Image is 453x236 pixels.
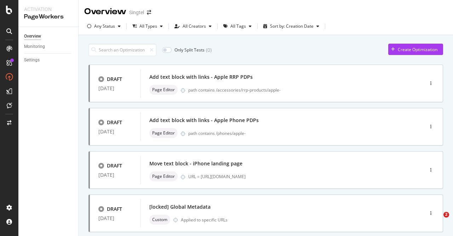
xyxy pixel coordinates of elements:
[188,174,394,180] div: URL = [URL][DOMAIN_NAME]
[220,21,254,32] button: All Tags
[98,172,132,178] div: [DATE]
[149,171,178,181] div: neutral label
[230,24,246,28] div: All Tags
[149,85,178,95] div: neutral label
[188,87,394,93] div: path contains /accessories/rrp-products/apple-
[149,203,211,210] div: [locked] Global Metadata
[24,43,45,50] div: Monitoring
[24,43,73,50] a: Monitoring
[149,128,178,138] div: neutral label
[429,212,446,229] iframe: Intercom live chat
[107,119,122,126] div: DRAFT
[270,24,314,28] div: Sort by: Creation Date
[206,46,212,54] div: ( 0 )
[98,215,132,221] div: [DATE]
[149,160,242,167] div: Move text block - iPhone landing page
[147,10,151,15] div: arrow-right-arrow-left
[98,86,132,91] div: [DATE]
[24,6,73,13] div: Activation
[84,6,126,18] div: Overview
[388,44,443,55] button: Create Optimization
[152,88,175,92] span: Page Editor
[183,24,206,28] div: All Creators
[130,21,166,32] button: All Types
[398,46,437,53] div: Create Optimization
[172,21,214,32] button: All Creators
[152,174,175,179] span: Page Editor
[174,47,205,53] div: Only Split Tests
[107,205,122,213] div: DRAFT
[94,24,115,28] div: Any Status
[149,117,259,124] div: Add text block with links - Apple Phone PDPs
[181,217,228,223] div: Applied to specific URLs
[443,212,449,218] span: 2
[107,162,122,169] div: DRAFT
[188,130,394,136] div: path contains /phones/apple-
[84,21,124,32] button: Any Status
[88,44,156,56] input: Search an Optimization
[107,76,122,83] div: DRAFT
[152,218,167,222] span: Custom
[24,56,40,64] div: Settings
[98,129,132,135] div: [DATE]
[149,215,170,225] div: neutral label
[139,24,157,28] div: All Types
[129,9,144,16] div: Singtel
[260,21,322,32] button: Sort by: Creation Date
[24,33,73,40] a: Overview
[24,13,73,21] div: PageWorkers
[24,56,73,64] a: Settings
[24,33,41,40] div: Overview
[152,131,175,135] span: Page Editor
[149,73,253,81] div: Add text block with links - Apple RRP PDPs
